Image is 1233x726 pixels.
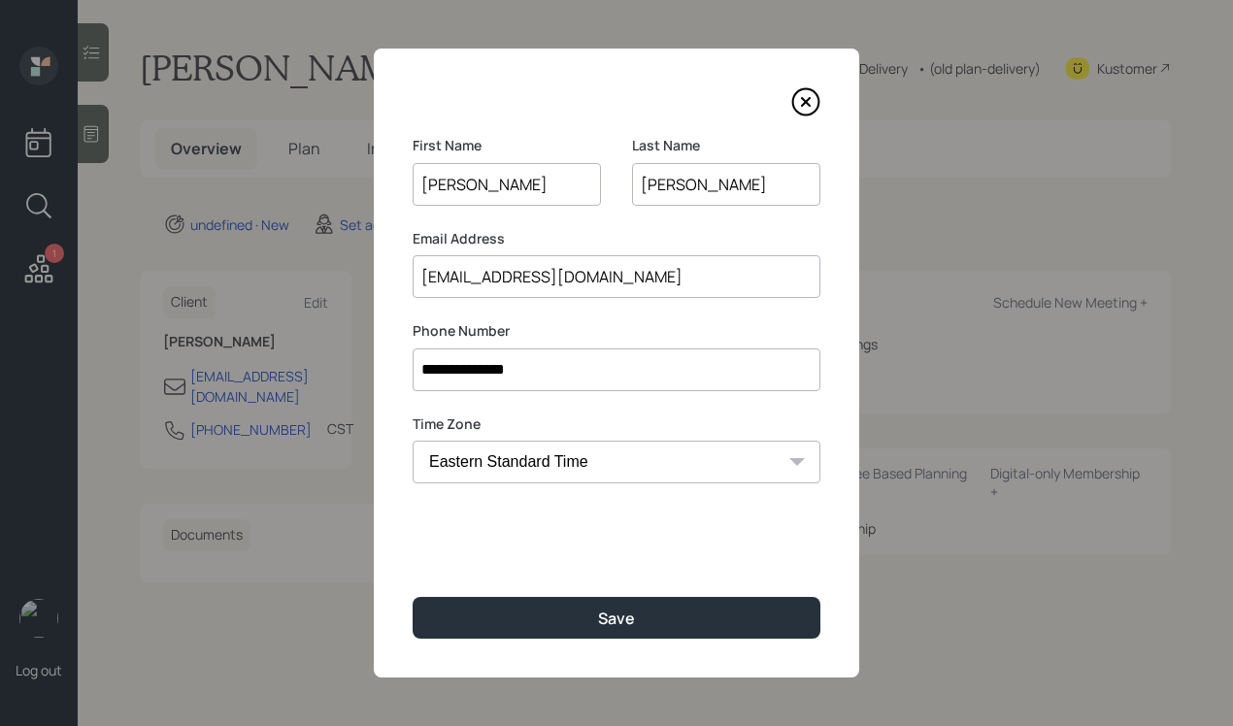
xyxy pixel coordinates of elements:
label: First Name [413,136,601,155]
label: Last Name [632,136,820,155]
label: Time Zone [413,414,820,434]
div: Save [598,608,635,629]
label: Email Address [413,229,820,248]
label: Phone Number [413,321,820,341]
button: Save [413,597,820,639]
